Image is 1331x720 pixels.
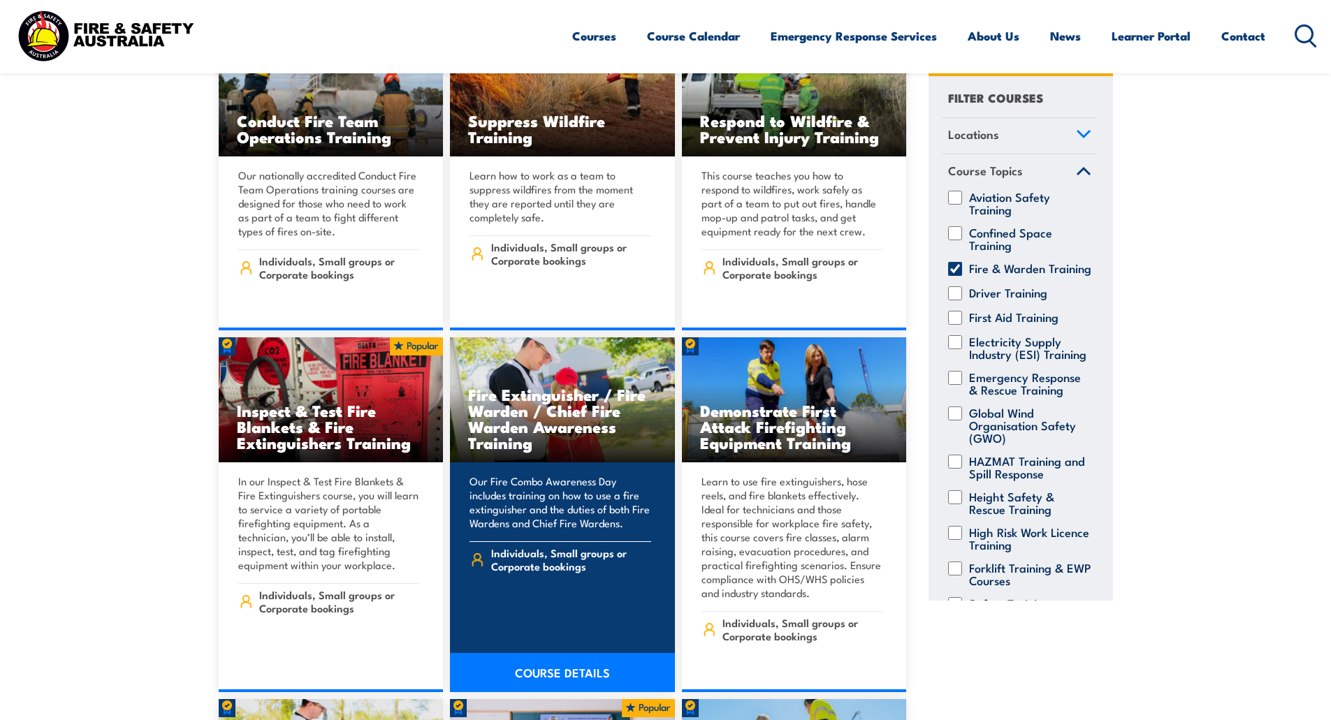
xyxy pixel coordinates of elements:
[722,254,882,281] span: Individuals, Small groups or Corporate bookings
[450,337,675,463] a: Fire Extinguisher / Fire Warden / Chief Fire Warden Awareness Training
[969,561,1091,587] label: Forklift Training & EWP Courses
[969,406,1091,444] label: Global Wind Organisation Safety (GWO)
[450,31,675,157] img: Suppress Wildfire Training Courses from Fire & Safety Australia
[468,112,657,145] h3: Suppress Wildfire Training
[969,335,1091,360] label: Electricity Supply Industry (ESI) Training
[682,337,907,463] img: Demonstrate First Attack Firefighting Equipment
[468,386,657,450] h3: Fire Extinguisher / Fire Warden / Chief Fire Warden Awareness Training
[219,337,444,463] img: Inspect & Test Fire Blankets & Fire Extinguishers Training
[771,17,937,54] a: Emergency Response Services
[969,526,1091,551] label: High Risk Work Licence Training
[969,490,1091,515] label: Height Safety & Rescue Training
[237,402,426,450] h3: Inspect & Test Fire Blankets & Fire Extinguishers Training
[682,31,907,157] a: Respond to Wildfire & Prevent Injury Training
[238,474,420,572] p: In our Inspect & Test Fire Blankets & Fire Extinguishers course, you will learn to service a vari...
[969,371,1091,396] label: Emergency Response & Rescue Training
[968,17,1019,54] a: About Us
[219,31,444,157] img: Fire Team Operations
[969,226,1091,251] label: Confined Space Training
[1112,17,1191,54] a: Learner Portal
[969,597,1050,611] label: Safety Training
[942,118,1098,154] a: Locations
[470,168,651,224] p: Learn how to work as a team to suppress wildfires from the moment they are reported until they ar...
[701,474,883,600] p: Learn to use fire extinguishers, hose reels, and fire blankets effectively. Ideal for technicians...
[969,286,1047,300] label: Driver Training
[942,155,1098,191] a: Course Topics
[259,254,419,281] span: Individuals, Small groups or Corporate bookings
[701,168,883,238] p: This course teaches you how to respond to wildfires, work safely as part of a team to put out fir...
[238,168,420,238] p: Our nationally accredited Conduct Fire Team Operations training courses are designed for those wh...
[948,88,1043,107] h4: FILTER COURSES
[470,474,651,530] p: Our Fire Combo Awareness Day includes training on how to use a fire extinguisher and the duties o...
[969,455,1091,480] label: HAZMAT Training and Spill Response
[1221,17,1265,54] a: Contact
[948,162,1023,181] span: Course Topics
[450,653,675,692] a: COURSE DETAILS
[1050,17,1081,54] a: News
[969,191,1091,216] label: Aviation Safety Training
[948,125,999,144] span: Locations
[700,402,889,450] h3: Demonstrate First Attack Firefighting Equipment Training
[647,17,740,54] a: Course Calendar
[450,31,675,157] a: Suppress Wildfire Training
[682,31,907,157] img: Respond to Wildfire Training & Prevent Injury
[700,112,889,145] h3: Respond to Wildfire & Prevent Injury Training
[682,337,907,463] a: Demonstrate First Attack Firefighting Equipment Training
[259,588,419,615] span: Individuals, Small groups or Corporate bookings
[491,240,651,267] span: Individuals, Small groups or Corporate bookings
[219,31,444,157] a: Conduct Fire Team Operations Training
[969,311,1059,325] label: First Aid Training
[722,616,882,642] span: Individuals, Small groups or Corporate bookings
[572,17,616,54] a: Courses
[237,112,426,145] h3: Conduct Fire Team Operations Training
[969,262,1091,276] label: Fire & Warden Training
[491,546,651,573] span: Individuals, Small groups or Corporate bookings
[450,337,675,463] img: Fire Combo Awareness Day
